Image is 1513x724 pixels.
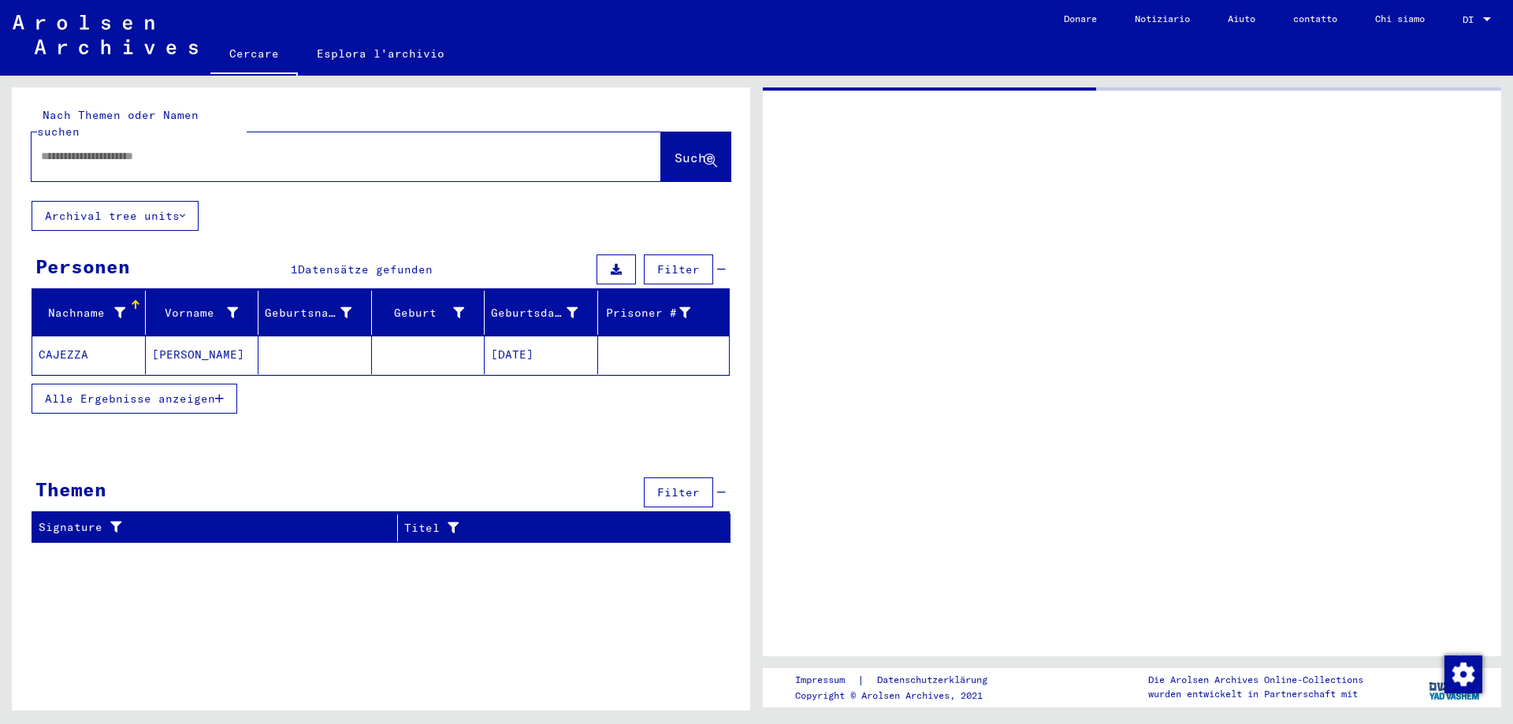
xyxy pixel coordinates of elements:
mat-cell: [PERSON_NAME] [146,336,259,374]
div: Titel [404,520,699,537]
mat-header-cell: Nachname [32,291,146,335]
div: Titel [404,515,715,540]
font: Donare [1064,13,1097,24]
p: Copyright © Arolsen Archives, 2021 [795,689,1006,703]
button: Alle Ergebnisse anzeigen [32,384,237,414]
span: Filter [657,485,700,499]
div: Personen [35,252,130,280]
div: Modifica consenso [1444,655,1481,692]
button: Filter [644,477,713,507]
mat-header-cell: Vorname [146,291,259,335]
span: Alle Ergebnisse anzeigen [45,392,215,406]
button: Filter [644,254,713,284]
a: Impressum [795,672,857,689]
font: DI [1463,13,1474,25]
button: Archival tree units [32,201,199,231]
div: Vorname [152,305,239,321]
p: wurden entwickelt in Partnerschaft mit [1148,687,1363,701]
span: Datensätze gefunden [298,262,433,277]
div: Vorname [152,300,258,325]
mat-header-cell: Geburt‏ [372,291,485,335]
font: contatto [1293,13,1337,24]
div: | [795,672,1006,689]
img: yv_logo.png [1426,667,1485,707]
div: Prisoner # [604,305,691,321]
mat-cell: CAJEZZA [32,336,146,374]
mat-cell: [DATE] [485,336,598,374]
mat-label: Nach Themen oder Namen suchen [37,108,199,139]
div: Geburtsdatum [491,300,597,325]
span: Suche [675,150,714,165]
div: Geburt‏ [378,300,485,325]
mat-header-cell: Geburtsname [258,291,372,335]
mat-header-cell: Prisoner # [598,291,730,335]
div: Geburt‏ [378,305,465,321]
img: Arolsen_neg.svg [13,15,198,54]
div: Prisoner # [604,300,711,325]
button: Suche [661,132,730,181]
font: Esplora l'archivio [317,46,444,61]
font: Notiziario [1135,13,1190,24]
div: Nachname [39,300,145,325]
font: Chi siamo [1375,13,1425,24]
a: Datenschutzerklärung [864,672,1006,689]
mat-header-cell: Geburtsdatum [485,291,598,335]
div: Nachname [39,305,125,321]
a: Esplora l'archivio [298,35,463,72]
p: Die Arolsen Archives Online-Collections [1148,673,1363,687]
div: Geburtsdatum [491,305,578,321]
div: Themen [35,475,106,503]
span: Filter [657,262,700,277]
div: Geburtsname [265,305,351,321]
font: Cercare [229,46,279,61]
div: Signature [39,515,401,540]
img: Modifica consenso [1444,655,1482,693]
font: Aiuto [1228,13,1255,24]
span: 1 [291,262,298,277]
div: Signature [39,519,385,536]
a: Cercare [210,35,298,76]
div: Geburtsname [265,300,371,325]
